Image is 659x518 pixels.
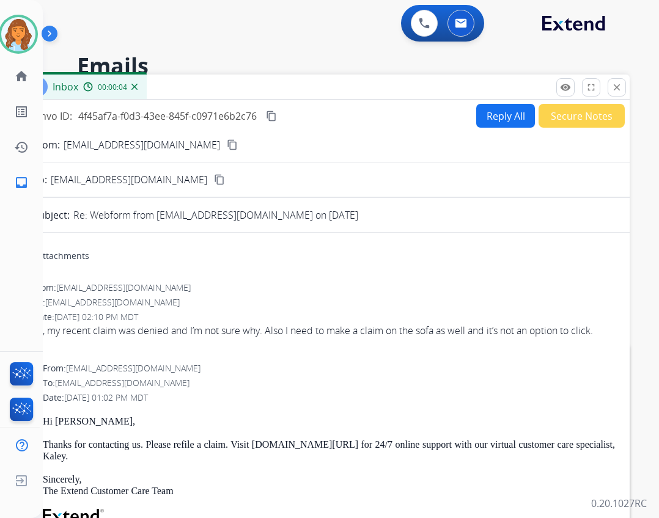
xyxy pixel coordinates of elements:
p: From: [33,137,60,152]
mat-icon: close [611,82,622,93]
p: Hi [PERSON_NAME], [43,416,615,427]
span: 00:00:04 [98,82,127,92]
button: Reply All [476,104,535,128]
mat-icon: content_copy [266,111,277,122]
span: 4f45af7a-f0d3-43ee-845f-c0971e6b2c76 [78,109,257,123]
h2: Emails [77,54,630,78]
span: [EMAIL_ADDRESS][DOMAIN_NAME] [45,296,180,308]
div: From: [43,362,615,374]
p: Thanks for contacting us. Please refile a claim. Visit [DOMAIN_NAME][URL] for 24/7 online support... [43,439,615,462]
div: Date: [43,392,615,404]
mat-icon: content_copy [227,139,238,150]
div: To: [33,296,615,308]
p: Re: Webform from [EMAIL_ADDRESS][DOMAIN_NAME] on [DATE] [73,208,358,222]
div: Date: [33,311,615,323]
button: Secure Notes [539,104,625,128]
p: Sincerely, The Extend Customer Care Team [43,474,615,497]
p: 0.20.1027RC [591,496,647,511]
p: Convo ID: [28,109,72,123]
div: To: [43,377,615,389]
span: Inbox [53,80,78,93]
span: [EMAIL_ADDRESS][DOMAIN_NAME] [56,282,191,293]
mat-icon: content_copy [214,174,225,185]
mat-icon: remove_red_eye [560,82,571,93]
p: Subject: [33,208,70,222]
p: [EMAIL_ADDRESS][DOMAIN_NAME] [64,137,220,152]
mat-icon: home [14,69,29,84]
mat-icon: fullscreen [586,82,597,93]
div: attachments [33,250,89,262]
mat-icon: history [14,140,29,155]
span: [DATE] 02:10 PM MDT [54,311,138,323]
div: Hi, my recent claim was denied and I’m not sure why. Also I need to make a claim on the sofa as w... [33,323,615,338]
span: [EMAIL_ADDRESS][DOMAIN_NAME] [51,172,207,187]
span: [DATE] 01:02 PM MDT [64,392,148,403]
mat-icon: list_alt [14,104,29,119]
mat-icon: inbox [14,175,29,190]
div: From: [33,282,615,294]
span: [EMAIL_ADDRESS][DOMAIN_NAME] [55,377,190,388]
span: [EMAIL_ADDRESS][DOMAIN_NAME] [66,362,201,374]
img: avatar [1,17,35,51]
